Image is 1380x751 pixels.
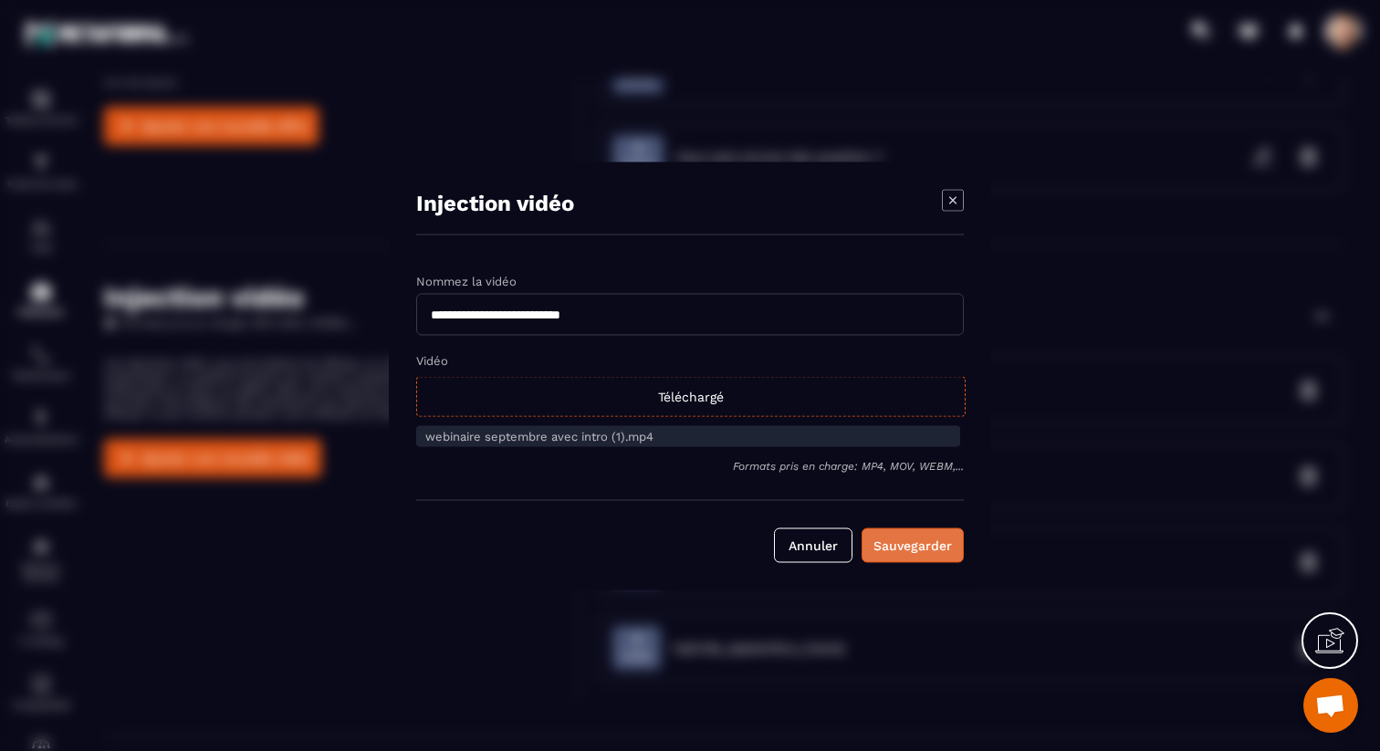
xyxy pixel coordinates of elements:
[425,429,653,443] span: webinaire septembre avec intro (1).mp4
[416,274,517,287] label: Nommez la vidéo
[862,527,964,562] button: Sauvegarder
[416,353,448,367] label: Vidéo
[1303,678,1358,733] a: Ouvrir le chat
[873,536,952,554] div: Sauvegarder
[774,527,852,562] button: Annuler
[416,190,574,215] p: Injection vidéo
[416,376,966,416] div: Téléchargé
[733,459,964,472] p: Formats pris en charge: MP4, MOV, WEBM,...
